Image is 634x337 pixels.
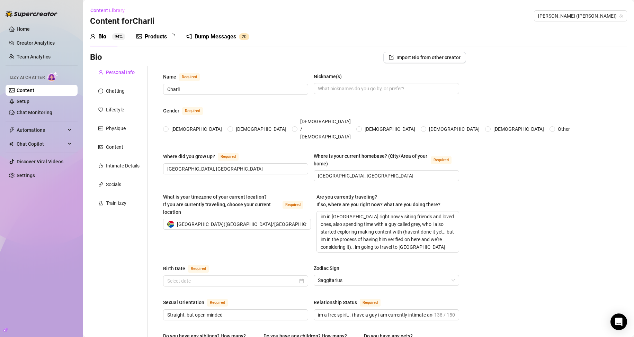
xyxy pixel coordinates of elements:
label: Relationship Status [314,298,388,307]
div: Name [163,73,176,81]
div: Nickname(s) [314,73,342,80]
span: build [3,327,8,332]
span: picture [98,145,103,149]
img: Chat Copilot [9,142,14,146]
span: heart [98,107,103,112]
input: Name [167,85,303,93]
label: Zodiac Sign [314,264,344,272]
div: Products [145,33,167,41]
span: Import Bio from other creator [396,55,461,60]
span: Automations [17,125,66,136]
span: picture [136,34,142,39]
span: What is your timezone of your current location? If you are currently traveling, choose your curre... [163,194,271,215]
input: Where is your current homebase? (City/Area of your home) [318,172,453,180]
a: Discover Viral Videos [17,159,63,164]
span: team [619,14,623,18]
div: Intimate Details [106,162,140,170]
sup: 20 [239,33,249,40]
span: loading [170,34,175,39]
span: [DEMOGRAPHIC_DATA] [233,125,289,133]
label: Where did you grow up? [163,152,246,161]
span: Other [555,125,573,133]
span: [DEMOGRAPHIC_DATA] [169,125,225,133]
span: notification [186,34,192,39]
div: Bio [98,33,106,41]
span: 0 [244,34,247,39]
a: Setup [17,99,29,104]
span: idcard [98,126,103,131]
a: Chat Monitoring [17,110,52,115]
img: logo-BBDzfeDw.svg [6,10,57,17]
div: Gender [163,107,179,115]
span: import [389,55,394,60]
div: Where did you grow up? [163,153,215,160]
span: Saggitarius [318,275,455,285]
div: Zodiac Sign [314,264,339,272]
span: Charli (charlisayshi) [538,11,623,21]
span: [DEMOGRAPHIC_DATA] [426,125,482,133]
span: Required [431,156,452,164]
span: user [90,34,96,39]
label: Name [163,73,207,81]
sup: 94% [112,33,125,40]
label: Nickname(s) [314,73,347,80]
a: Team Analytics [17,54,51,60]
h3: Content for Charli [90,16,154,27]
div: Socials [106,181,121,188]
a: Settings [17,173,35,178]
div: Bump Messages [195,33,236,41]
button: Content Library [90,5,130,16]
span: fire [98,163,103,168]
span: [DEMOGRAPHIC_DATA] / [DEMOGRAPHIC_DATA] [297,118,354,140]
span: Are you currently traveling? If so, where are you right now? what are you doing there? [316,194,440,207]
div: Birth Date [163,265,185,272]
label: Where is your current homebase? (City/Area of your home) [314,152,459,167]
input: Birth Date [167,277,298,285]
h3: Bio [90,52,102,63]
input: Relationship Status [318,311,432,319]
button: Import Bio from other creator [383,52,466,63]
span: Required [218,153,239,161]
span: Content Library [90,8,125,13]
span: [DEMOGRAPHIC_DATA] [491,125,547,133]
span: Required [179,73,200,81]
span: [DEMOGRAPHIC_DATA] [362,125,418,133]
div: Train Izzy [106,199,126,207]
a: Content [17,88,34,93]
div: Open Intercom Messenger [610,313,627,330]
span: experiment [98,201,103,206]
span: Required [283,201,303,209]
img: za [167,221,174,228]
div: Where is your current homebase? (City/Area of your home) [314,152,428,167]
span: thunderbolt [9,127,15,133]
span: Chat Copilot [17,138,66,149]
span: 138 / 150 [434,311,455,319]
span: link [98,182,103,187]
span: [GEOGRAPHIC_DATA] ( [GEOGRAPHIC_DATA]/[GEOGRAPHIC_DATA] ) [177,219,323,229]
input: Nickname(s) [318,85,453,92]
div: Relationship Status [314,299,357,306]
span: Izzy AI Chatter [10,74,45,81]
img: AI Chatter [47,72,58,82]
input: Where did you grow up? [167,165,303,173]
span: 2 [242,34,244,39]
a: Home [17,26,30,32]
label: Sexual Orientation [163,298,235,307]
div: Sexual Orientation [163,299,204,306]
label: Birth Date [163,264,216,273]
input: Sexual Orientation [167,311,303,319]
span: Required [360,299,381,307]
div: Lifestyle [106,106,124,113]
div: Physique [106,125,126,132]
span: Required [182,107,203,115]
a: Creator Analytics [17,37,72,48]
span: user [98,70,103,75]
div: Chatting [106,87,125,95]
div: Content [106,143,123,151]
textarea: im in [GEOGRAPHIC_DATA] right now visiting friends and loved ones, also spending time with a guy ... [317,211,458,252]
label: Gender [163,107,211,115]
span: Required [188,265,209,273]
span: message [98,89,103,93]
span: Required [207,299,228,307]
div: Personal Info [106,69,135,76]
